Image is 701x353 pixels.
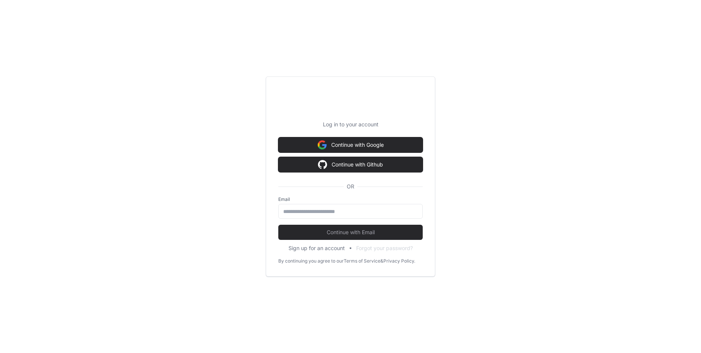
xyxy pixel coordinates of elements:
[278,196,423,202] label: Email
[278,121,423,128] p: Log in to your account
[344,183,357,190] span: OR
[278,137,423,152] button: Continue with Google
[383,258,415,264] a: Privacy Policy.
[278,229,423,236] span: Continue with Email
[356,244,413,252] button: Forgot your password?
[318,157,327,172] img: Sign in with google
[278,258,344,264] div: By continuing you agree to our
[318,137,327,152] img: Sign in with google
[288,244,345,252] button: Sign up for an account
[380,258,383,264] div: &
[278,225,423,240] button: Continue with Email
[278,157,423,172] button: Continue with Github
[344,258,380,264] a: Terms of Service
